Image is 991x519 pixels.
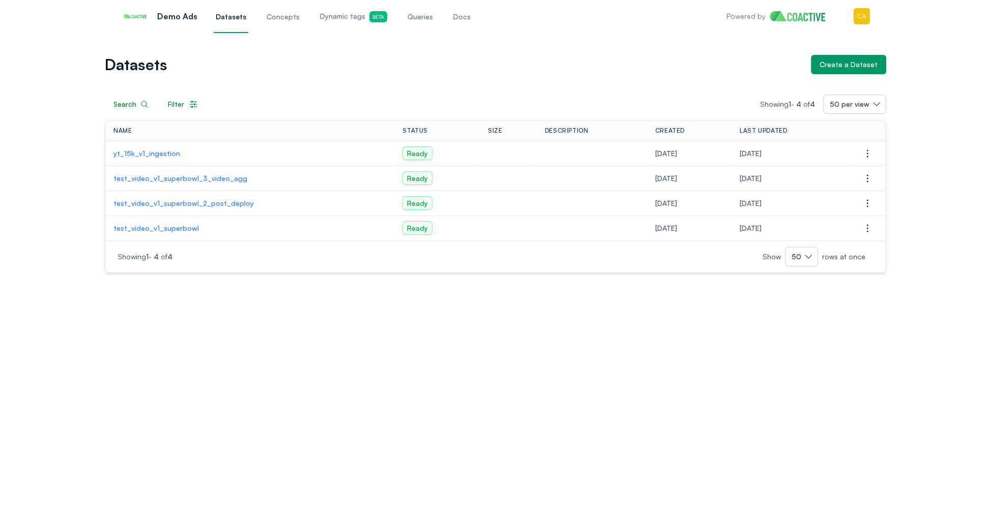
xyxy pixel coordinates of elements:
img: Menu for the logged in user [854,8,870,24]
span: Show [763,252,785,262]
a: test_video_v1_superbowl_3_video_agg [113,173,386,184]
img: Home [770,11,833,21]
div: Search [113,99,149,109]
span: Description [545,127,589,135]
button: 50 [785,247,818,266]
span: of [161,252,172,261]
span: 50 [792,252,801,262]
button: Search [105,95,157,114]
span: Monday, August 4, 2025 at 11:07:37 PM UTC [740,224,762,232]
span: 1 [789,100,791,108]
span: Dynamic tags [320,11,387,22]
span: Ready [402,171,432,185]
span: of [803,100,815,108]
p: Showing - [760,99,823,109]
a: yt_15k_v1_ingestion [113,148,386,159]
span: 4 [796,100,801,108]
span: 50 per view [830,99,869,109]
span: Created [655,127,685,135]
span: Beta [369,11,387,22]
span: 4 [810,100,815,108]
span: Tuesday, August 5, 2025 at 8:30:34 PM UTC [740,199,762,207]
span: Wednesday, August 6, 2025 at 12:34:42 PM UTC [740,174,762,182]
p: Demo Ads [157,10,197,22]
span: Concepts [267,12,300,22]
span: Ready [402,146,432,160]
span: Friday, August 8, 2025 at 7:14:09 AM UTC [740,149,762,158]
span: Name [113,127,132,135]
img: Demo Ads [121,8,149,24]
div: Filter [168,99,198,109]
span: Queries [407,12,433,22]
span: Datasets [216,12,246,22]
p: Showing - [118,252,369,262]
a: test_video_v1_superbowl_2_post_deploy [113,198,386,208]
span: Tuesday, August 5, 2025 at 8:30:34 PM UTC [655,199,677,207]
p: Powered by [726,11,766,21]
h1: Datasets [105,57,803,72]
span: Friday, August 8, 2025 at 7:14:09 AM UTC [655,149,677,158]
button: 50 per view [823,95,886,114]
span: rows at once [818,252,865,262]
button: Filter [159,95,207,114]
span: Monday, August 4, 2025 at 11:07:37 PM UTC [655,224,677,232]
span: 4 [154,252,159,261]
span: 4 [167,252,172,261]
span: Last Updated [740,127,787,135]
span: Size [488,127,502,135]
a: test_video_v1_superbowl [113,223,386,233]
span: Ready [402,196,432,210]
div: Create a Dataset [820,59,878,70]
span: 1 [146,252,149,261]
span: Wednesday, August 6, 2025 at 12:34:42 PM UTC [655,174,677,182]
span: Ready [402,221,432,235]
button: Create a Dataset [811,55,886,74]
span: Status [402,127,428,135]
